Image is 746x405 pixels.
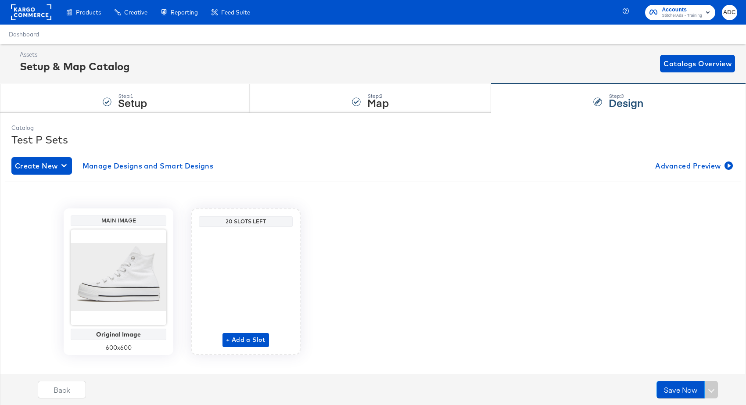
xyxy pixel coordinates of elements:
[76,9,101,16] span: Products
[118,95,147,110] strong: Setup
[11,124,735,132] div: Catalog
[221,9,250,16] span: Feed Suite
[652,157,735,175] button: Advanced Preview
[118,93,147,99] div: Step: 1
[367,93,389,99] div: Step: 2
[226,334,265,345] span: + Add a Slot
[11,132,735,147] div: Test P Sets
[20,59,130,74] div: Setup & Map Catalog
[222,333,269,347] button: + Add a Slot
[11,157,72,175] button: Create New
[367,95,389,110] strong: Map
[722,5,737,20] button: ADC
[655,160,731,172] span: Advanced Preview
[9,31,39,38] a: Dashboard
[725,7,734,18] span: ADC
[609,93,643,99] div: Step: 3
[15,160,68,172] span: Create New
[660,55,735,72] button: Catalogs Overview
[82,160,214,172] span: Manage Designs and Smart Designs
[79,157,217,175] button: Manage Designs and Smart Designs
[38,381,86,398] button: Back
[609,95,643,110] strong: Design
[664,57,732,70] span: Catalogs Overview
[662,5,702,14] span: Accounts
[645,5,715,20] button: AccountsStitcherAds - Training
[20,50,130,59] div: Assets
[73,331,164,338] div: Original Image
[662,12,702,19] span: StitcherAds - Training
[71,344,166,352] div: 600 x 600
[171,9,198,16] span: Reporting
[124,9,147,16] span: Creative
[73,217,164,224] div: Main Image
[201,218,291,225] div: 20 Slots Left
[656,381,705,398] button: Save Now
